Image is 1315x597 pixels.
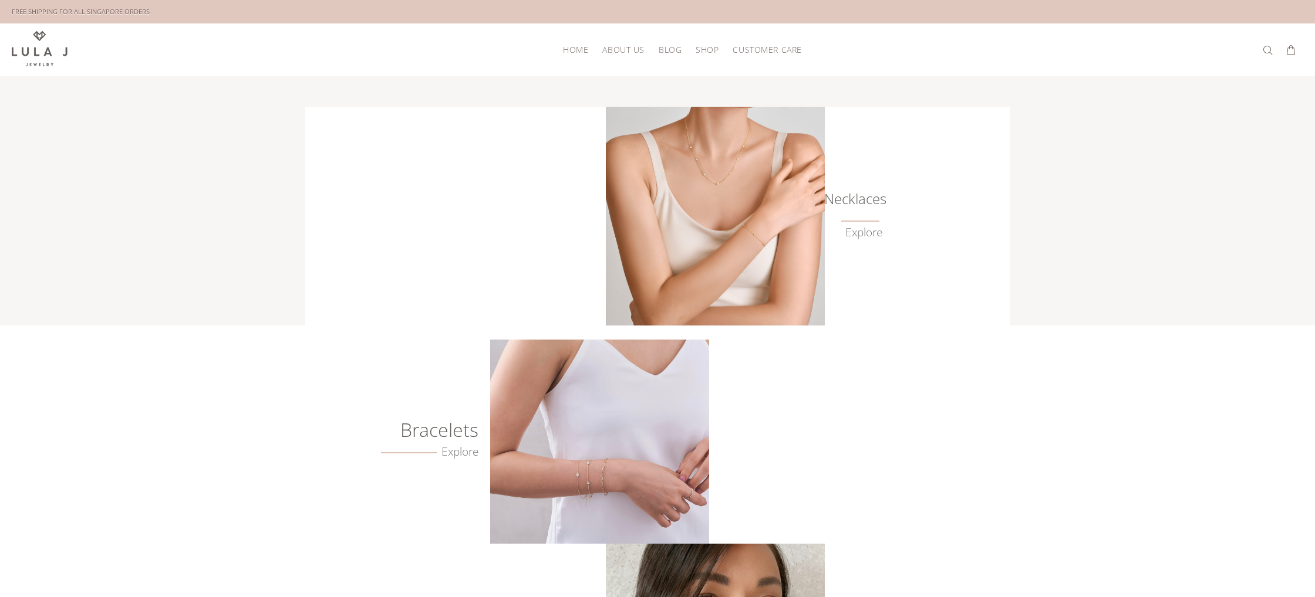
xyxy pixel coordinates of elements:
h6: Bracelets [346,424,478,436]
div: FREE SHIPPING FOR ALL SINGAPORE ORDERS [12,5,150,18]
img: Lula J Gold Necklaces Collection [606,107,825,325]
a: Explore [381,445,478,459]
a: Blog [652,40,689,59]
a: Shop [689,40,726,59]
a: HOME [556,40,595,59]
span: About Us [602,45,644,54]
span: HOME [563,45,588,54]
span: Shop [696,45,719,54]
span: Customer Care [733,45,801,54]
img: Crafted Gold Bracelets from Lula J Jewelry [490,340,709,544]
a: Customer Care [726,40,801,59]
span: Blog [659,45,682,54]
h6: Necklaces [824,193,882,205]
a: About Us [595,40,651,59]
a: Explore [845,226,882,239]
